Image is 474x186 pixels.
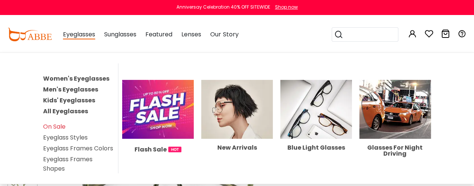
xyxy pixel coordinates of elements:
a: Eyeglass Frames Colors [43,144,113,153]
a: Shop now [271,4,298,10]
span: Featured [145,30,172,39]
div: New Arrivals [201,145,273,151]
a: New Arrivals [201,105,273,151]
div: Shop now [275,4,298,10]
a: Glasses For Night Driving [359,105,431,157]
a: Men's Eyeglasses [43,85,98,94]
span: Lenses [181,30,201,39]
span: Flash Sale [135,145,167,154]
a: Kids' Eyeglasses [43,96,95,105]
a: All Eyeglasses [43,107,88,115]
img: Blue Light Glasses [280,80,352,139]
img: abbeglasses.com [7,28,52,41]
a: On Sale [43,122,66,131]
img: Flash Sale [122,80,194,139]
a: Women's Eyeglasses [43,74,109,83]
a: Eyeglass Frames Shapes [43,155,93,173]
a: Eyeglass Styles [43,133,88,142]
div: Blue Light Glasses [280,145,352,151]
div: Glasses For Night Driving [359,145,431,157]
a: Flash Sale [122,105,194,154]
span: Our Story [210,30,238,39]
a: Blue Light Glasses [280,105,352,151]
span: Eyeglasses [63,30,95,39]
span: Sunglasses [104,30,136,39]
img: New Arrivals [201,80,273,139]
div: Anniversay Celebration 40% OFF SITEWIDE [176,4,270,10]
img: Glasses For Night Driving [359,80,431,139]
img: 1724998894317IetNH.gif [168,147,181,152]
